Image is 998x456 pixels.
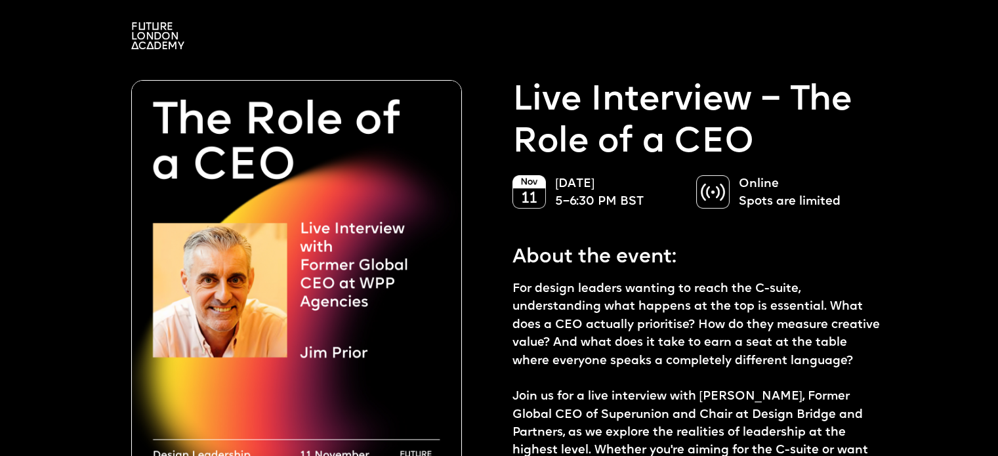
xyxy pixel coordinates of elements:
p: Online Spots are limited [739,175,867,211]
p: [DATE] 5–6:30 PM BST [555,175,683,211]
img: A logo saying in 3 lines: Future London Academy [131,22,184,49]
p: Live Interview – The Role of a CEO [512,80,881,164]
p: About the event: [512,236,881,273]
